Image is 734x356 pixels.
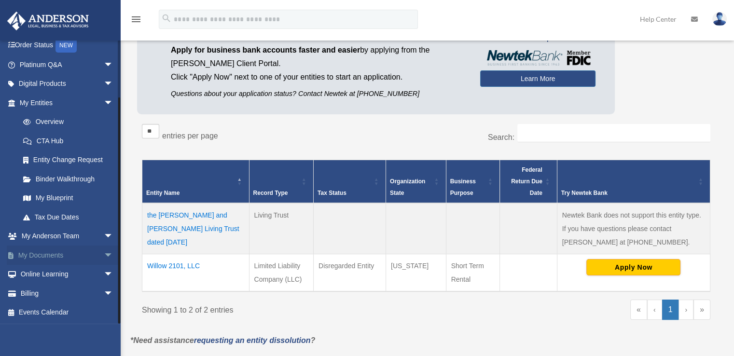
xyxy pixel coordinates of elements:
[7,303,128,322] a: Events Calendar
[4,12,92,30] img: Anderson Advisors Platinum Portal
[146,190,180,196] span: Entity Name
[14,169,123,189] a: Binder Walkthrough
[104,55,123,75] span: arrow_drop_down
[142,254,249,291] td: Willow 2101, LLC
[14,189,123,208] a: My Blueprint
[7,93,123,112] a: My Entitiesarrow_drop_down
[313,160,386,203] th: Tax Status: Activate to sort
[104,74,123,94] span: arrow_drop_down
[7,246,128,265] a: My Documentsarrow_drop_down
[130,14,142,25] i: menu
[194,336,311,344] a: requesting an entity dissolution
[104,246,123,265] span: arrow_drop_down
[446,160,500,203] th: Business Purpose: Activate to sort
[557,160,710,203] th: Try Newtek Bank : Activate to sort
[313,254,386,291] td: Disregarded Entity
[249,160,313,203] th: Record Type: Activate to sort
[647,300,662,320] a: Previous
[14,151,123,170] a: Entity Change Request
[142,203,249,254] td: the [PERSON_NAME] and [PERSON_NAME] Living Trust dated [DATE]
[712,12,727,26] img: User Pic
[104,265,123,285] span: arrow_drop_down
[104,93,123,113] span: arrow_drop_down
[662,300,679,320] a: 1
[14,207,123,227] a: Tax Due Dates
[561,187,695,199] div: Try Newtek Bank
[249,203,313,254] td: Living Trust
[390,178,425,196] span: Organization State
[130,17,142,25] a: menu
[104,284,123,303] span: arrow_drop_down
[171,88,466,100] p: Questions about your application status? Contact Newtek at [PHONE_NUMBER]
[500,160,557,203] th: Federal Return Due Date: Activate to sort
[446,254,500,291] td: Short Term Rental
[130,336,315,344] em: *Need assistance ?
[14,131,123,151] a: CTA Hub
[485,50,591,66] img: NewtekBankLogoSM.png
[557,203,710,254] td: Newtek Bank does not support this entity type. If you have questions please contact [PERSON_NAME]...
[171,46,360,54] span: Apply for business bank accounts faster and easier
[171,70,466,84] p: Click "Apply Now" next to one of your entities to start an application.
[679,300,693,320] a: Next
[7,74,128,94] a: Digital Productsarrow_drop_down
[104,227,123,246] span: arrow_drop_down
[253,190,288,196] span: Record Type
[14,112,118,132] a: Overview
[249,254,313,291] td: Limited Liability Company (LLC)
[7,265,128,284] a: Online Learningarrow_drop_down
[450,178,476,196] span: Business Purpose
[7,36,128,55] a: Order StatusNEW
[586,259,680,275] button: Apply Now
[142,300,419,317] div: Showing 1 to 2 of 2 entries
[511,166,542,196] span: Federal Return Due Date
[7,55,128,74] a: Platinum Q&Aarrow_drop_down
[630,300,647,320] a: First
[171,43,466,70] p: by applying from the [PERSON_NAME] Client Portal.
[318,190,346,196] span: Tax Status
[7,227,128,246] a: My Anderson Teamarrow_drop_down
[693,300,710,320] a: Last
[162,132,218,140] label: entries per page
[386,160,446,203] th: Organization State: Activate to sort
[480,70,596,87] a: Learn More
[386,254,446,291] td: [US_STATE]
[7,284,128,303] a: Billingarrow_drop_down
[55,38,77,53] div: NEW
[161,13,172,24] i: search
[142,160,249,203] th: Entity Name: Activate to invert sorting
[488,133,514,141] label: Search:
